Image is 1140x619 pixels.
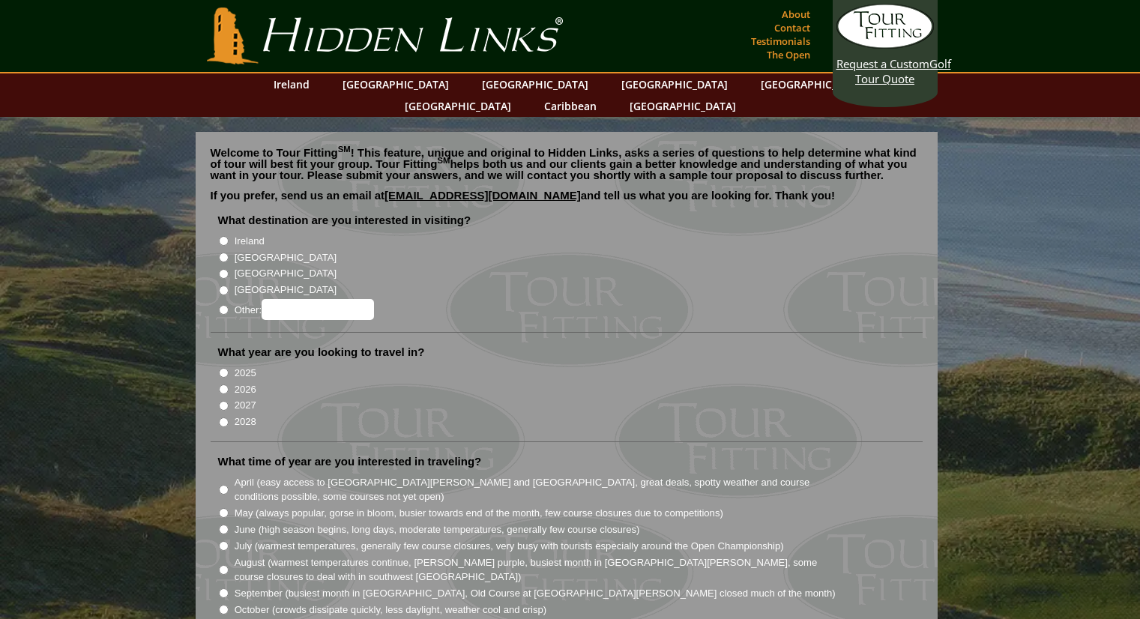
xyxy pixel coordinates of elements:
a: About [778,4,814,25]
label: April (easy access to [GEOGRAPHIC_DATA][PERSON_NAME] and [GEOGRAPHIC_DATA], great deals, spotty w... [235,475,837,504]
a: [GEOGRAPHIC_DATA] [753,73,875,95]
span: Request a Custom [836,56,929,71]
label: [GEOGRAPHIC_DATA] [235,266,337,281]
label: 2025 [235,366,256,381]
sup: SM [438,156,450,165]
label: August (warmest temperatures continue, [PERSON_NAME] purple, busiest month in [GEOGRAPHIC_DATA][P... [235,555,837,585]
label: October (crowds dissipate quickly, less daylight, weather cool and crisp) [235,603,547,618]
label: [GEOGRAPHIC_DATA] [235,283,337,298]
a: [GEOGRAPHIC_DATA] [614,73,735,95]
a: [GEOGRAPHIC_DATA] [622,95,744,117]
label: June (high season begins, long days, moderate temperatures, generally few course closures) [235,522,640,537]
p: If you prefer, send us an email at and tell us what you are looking for. Thank you! [211,190,923,212]
label: [GEOGRAPHIC_DATA] [235,250,337,265]
label: May (always popular, gorse in bloom, busier towards end of the month, few course closures due to ... [235,506,723,521]
a: [GEOGRAPHIC_DATA] [335,73,456,95]
a: Contact [770,17,814,38]
label: September (busiest month in [GEOGRAPHIC_DATA], Old Course at [GEOGRAPHIC_DATA][PERSON_NAME] close... [235,586,836,601]
label: 2027 [235,398,256,413]
p: Welcome to Tour Fitting ! This feature, unique and original to Hidden Links, asks a series of que... [211,147,923,181]
a: Caribbean [537,95,604,117]
label: 2026 [235,382,256,397]
a: [GEOGRAPHIC_DATA] [474,73,596,95]
label: What destination are you interested in visiting? [218,213,471,228]
label: July (warmest temperatures, generally few course closures, very busy with tourists especially aro... [235,539,784,554]
input: Other: [262,299,374,320]
a: [EMAIL_ADDRESS][DOMAIN_NAME] [384,189,581,202]
a: Ireland [266,73,317,95]
sup: SM [338,145,351,154]
label: 2028 [235,414,256,429]
label: Other: [235,299,374,320]
label: Ireland [235,234,265,249]
label: What year are you looking to travel in? [218,345,425,360]
a: The Open [763,44,814,65]
label: What time of year are you interested in traveling? [218,454,482,469]
a: [GEOGRAPHIC_DATA] [397,95,519,117]
a: Testimonials [747,31,814,52]
a: Request a CustomGolf Tour Quote [836,4,934,86]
